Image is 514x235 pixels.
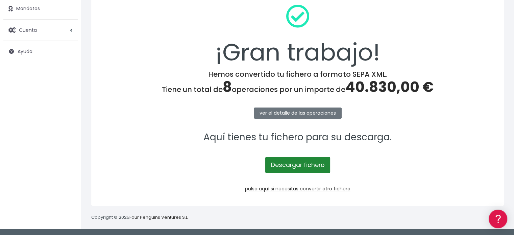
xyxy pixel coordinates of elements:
a: Formatos [7,86,128,96]
a: Ayuda [3,44,78,58]
div: Información general [7,47,128,53]
span: 40.830,00 € [345,77,434,97]
a: pulsa aquí si necesitas convertir otro fichero [245,185,350,192]
a: General [7,145,128,156]
span: Ayuda [18,48,32,55]
a: Información general [7,57,128,68]
p: Copyright © 2025 . [91,214,190,221]
p: Aquí tienes tu fichero para su descarga. [100,130,495,145]
div: Convertir ficheros [7,75,128,81]
a: Videotutoriales [7,107,128,117]
a: Four Penguins Ventures S.L. [129,214,189,220]
a: ver el detalle de las operaciones [254,108,342,119]
button: Contáctanos [7,181,128,193]
a: API [7,173,128,183]
div: Facturación [7,134,128,141]
span: Cuenta [19,26,37,33]
div: Programadores [7,162,128,169]
a: Mandatos [3,2,78,16]
a: Problemas habituales [7,96,128,107]
h4: Hemos convertido tu fichero a formato SEPA XML. Tiene un total de operaciones por un importe de [100,70,495,96]
a: Descargar fichero [265,157,330,173]
a: Perfiles de empresas [7,117,128,127]
span: 8 [223,77,232,97]
a: POWERED BY ENCHANT [93,195,130,201]
a: Cuenta [3,23,78,37]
